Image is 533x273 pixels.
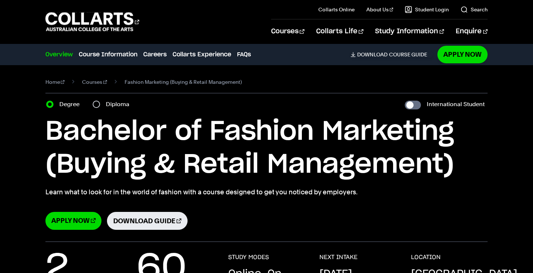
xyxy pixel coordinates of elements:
a: Careers [143,50,167,59]
a: Courses [82,77,107,87]
h3: STUDY MODES [228,254,269,261]
div: Go to homepage [45,11,139,32]
h3: NEXT INTAKE [319,254,358,261]
h1: Bachelor of Fashion Marketing (Buying & Retail Management) [45,115,488,181]
label: International Student [427,99,485,109]
a: Student Login [405,6,449,13]
a: Enquire [456,19,488,44]
a: Apply Now [45,212,101,230]
a: Collarts Online [318,6,355,13]
h3: LOCATION [411,254,441,261]
span: Download [357,51,388,58]
a: Home [45,77,65,87]
a: DownloadCourse Guide [351,51,433,58]
label: Diploma [106,99,134,109]
a: Download Guide [107,212,188,230]
p: Learn what to look for in the world of fashion with a course designed to get you noticed by emplo... [45,187,488,197]
span: Fashion Marketing (Buying & Retail Management) [125,77,242,87]
a: Apply Now [437,46,488,63]
a: Overview [45,50,73,59]
a: Collarts Life [316,19,363,44]
label: Degree [59,99,84,109]
a: About Us [366,6,393,13]
a: Study Information [375,19,444,44]
a: Search [460,6,488,13]
a: Course Information [79,50,137,59]
a: FAQs [237,50,251,59]
a: Collarts Experience [173,50,231,59]
a: Courses [271,19,304,44]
